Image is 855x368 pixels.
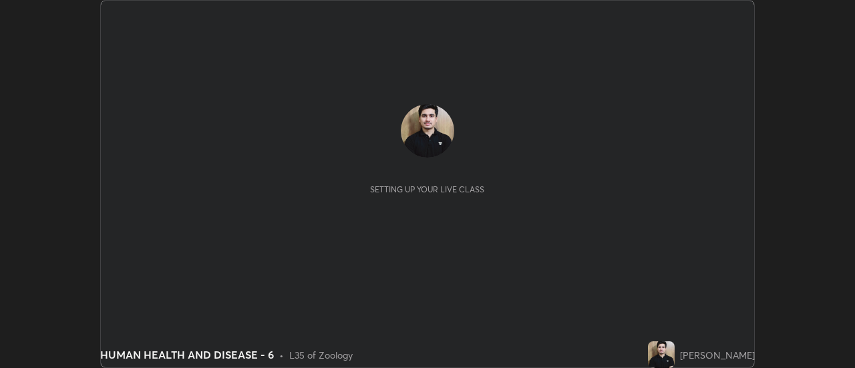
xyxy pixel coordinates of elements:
img: 6cece3184ad04555805104c557818702.jpg [648,341,675,368]
img: 6cece3184ad04555805104c557818702.jpg [401,104,454,158]
div: Setting up your live class [370,184,484,194]
div: [PERSON_NAME] [680,348,755,362]
div: L35 of Zoology [289,348,353,362]
div: • [279,348,284,362]
div: HUMAN HEALTH AND DISEASE - 6 [100,347,274,363]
